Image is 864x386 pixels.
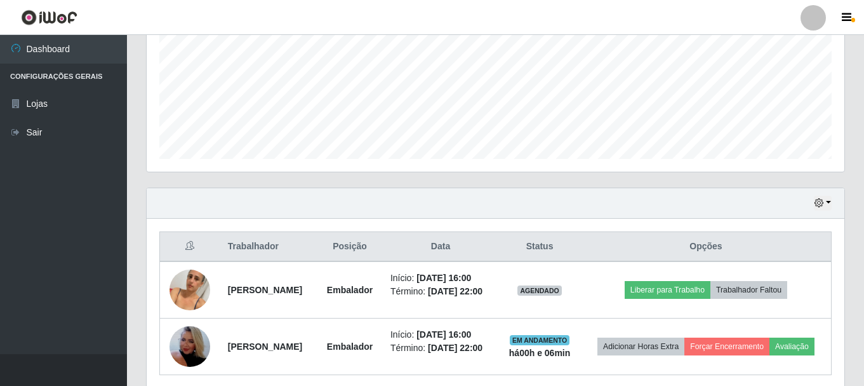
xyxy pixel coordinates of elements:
th: Trabalhador [220,232,317,262]
button: Forçar Encerramento [684,338,769,355]
time: [DATE] 16:00 [416,273,471,283]
time: [DATE] 16:00 [416,329,471,340]
button: Avaliação [769,338,814,355]
img: CoreUI Logo [21,10,77,25]
th: Opções [581,232,832,262]
th: Data [383,232,498,262]
button: Liberar para Trabalho [625,281,710,299]
strong: Embalador [327,341,373,352]
strong: há 00 h e 06 min [509,348,571,358]
li: Término: [390,341,491,355]
li: Início: [390,272,491,285]
time: [DATE] 22:00 [428,286,482,296]
li: Início: [390,328,491,341]
span: EM ANDAMENTO [510,335,570,345]
img: 1752965454112.jpeg [169,310,210,383]
button: Trabalhador Faltou [710,281,787,299]
img: 1754941954755.jpeg [169,254,210,326]
li: Término: [390,285,491,298]
strong: [PERSON_NAME] [228,285,302,295]
th: Status [498,232,581,262]
button: Adicionar Horas Extra [597,338,684,355]
strong: [PERSON_NAME] [228,341,302,352]
th: Posição [317,232,383,262]
strong: Embalador [327,285,373,295]
time: [DATE] 22:00 [428,343,482,353]
span: AGENDADO [517,286,562,296]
